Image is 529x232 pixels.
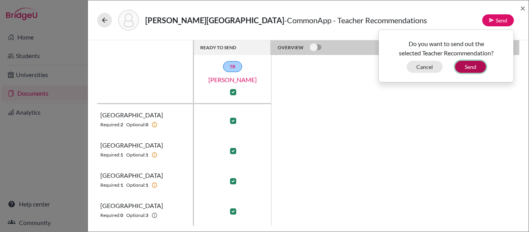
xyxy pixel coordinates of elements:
[100,110,163,120] span: [GEOGRAPHIC_DATA]
[120,182,123,189] b: 1
[146,121,148,128] b: 0
[120,212,123,219] b: 0
[100,151,120,158] span: Required:
[194,40,271,55] th: READY TO SEND
[520,2,526,14] span: ×
[520,3,526,13] button: Close
[100,141,163,150] span: [GEOGRAPHIC_DATA]
[482,14,514,26] button: Send
[100,182,120,189] span: Required:
[385,39,508,58] p: Do you want to send out the selected Teacher Recommendation?
[223,61,242,72] a: TR
[120,151,123,158] b: 1
[100,171,163,180] span: [GEOGRAPHIC_DATA]
[146,151,148,158] b: 1
[120,121,123,128] b: 2
[455,61,486,73] button: Send
[194,75,271,84] a: [PERSON_NAME]
[100,201,163,210] span: [GEOGRAPHIC_DATA]
[100,121,120,128] span: Required:
[407,61,443,73] button: Cancel
[145,15,284,25] strong: [PERSON_NAME][GEOGRAPHIC_DATA]
[126,212,146,219] span: Optional:
[100,212,120,219] span: Required:
[146,182,148,189] b: 1
[378,29,514,82] div: Send
[146,212,148,219] b: 3
[126,182,146,189] span: Optional:
[126,151,146,158] span: Optional:
[278,43,321,52] div: OVERVIEW
[126,121,146,128] span: Optional:
[284,15,427,25] span: - CommonApp - Teacher Recommendations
